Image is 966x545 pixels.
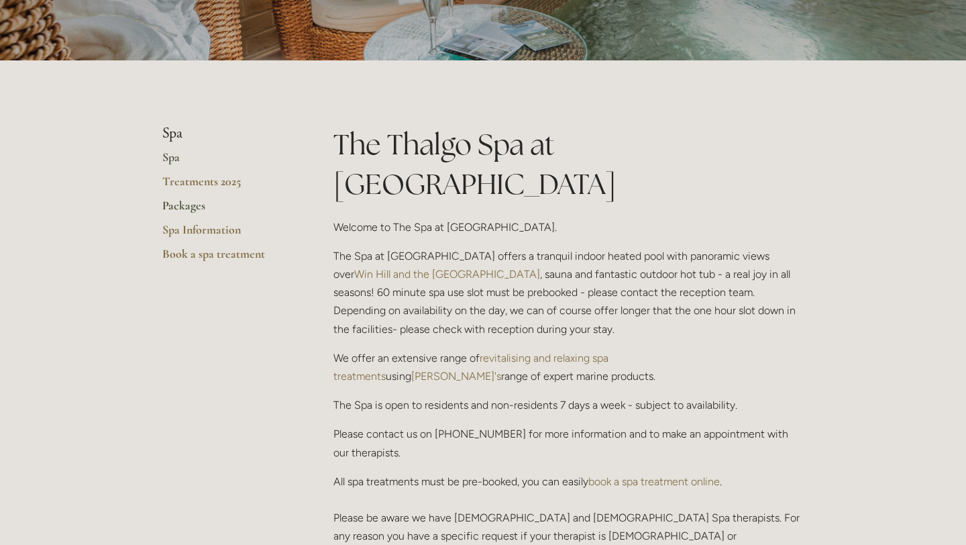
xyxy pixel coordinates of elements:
[411,370,501,383] a: [PERSON_NAME]'s
[162,174,290,198] a: Treatments 2025
[162,125,290,142] li: Spa
[333,218,804,236] p: Welcome to The Spa at [GEOGRAPHIC_DATA].
[333,349,804,385] p: We offer an extensive range of using range of expert marine products.
[333,125,804,204] h1: The Thalgo Spa at [GEOGRAPHIC_DATA]
[162,150,290,174] a: Spa
[333,425,804,461] p: Please contact us on [PHONE_NUMBER] for more information and to make an appointment with our ther...
[162,246,290,270] a: Book a spa treatment
[588,475,720,488] a: book a spa treatment online
[333,396,804,414] p: The Spa is open to residents and non-residents 7 days a week - subject to availability.
[162,222,290,246] a: Spa Information
[162,198,290,222] a: Packages
[354,268,540,281] a: Win Hill and the [GEOGRAPHIC_DATA]
[333,247,804,338] p: The Spa at [GEOGRAPHIC_DATA] offers a tranquil indoor heated pool with panoramic views over , sau...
